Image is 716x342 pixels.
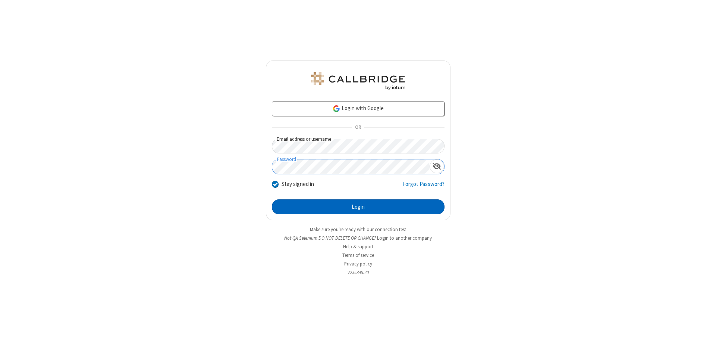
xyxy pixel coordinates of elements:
button: Login [272,199,445,214]
a: Forgot Password? [402,180,445,194]
img: QA Selenium DO NOT DELETE OR CHANGE [310,72,406,90]
button: Login to another company [377,234,432,242]
a: Login with Google [272,101,445,116]
a: Help & support [343,243,373,250]
input: Password [272,159,430,174]
a: Terms of service [342,252,374,258]
label: Stay signed in [282,180,314,189]
li: v2.6.349.20 [266,269,450,276]
a: Make sure you're ready with our connection test [310,226,406,233]
a: Privacy policy [344,261,372,267]
img: google-icon.png [332,105,340,113]
div: Show password [430,159,444,173]
span: OR [352,122,364,133]
input: Email address or username [272,139,445,153]
li: Not QA Selenium DO NOT DELETE OR CHANGE? [266,234,450,242]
